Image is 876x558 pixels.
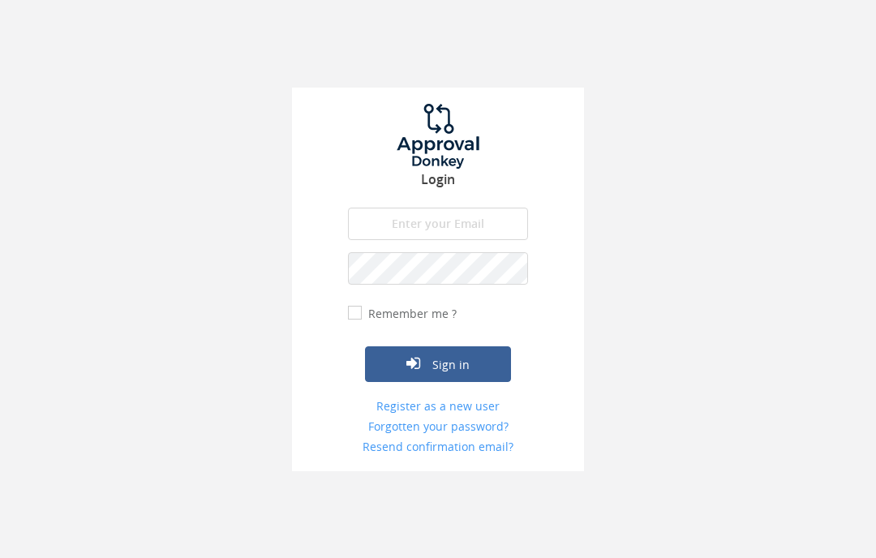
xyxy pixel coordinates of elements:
a: Resend confirmation email? [348,439,528,455]
a: Forgotten your password? [348,418,528,435]
h3: Login [292,173,584,187]
input: Enter your Email [348,208,528,240]
label: Remember me ? [364,306,457,322]
a: Register as a new user [348,398,528,414]
img: logo.png [377,104,499,169]
button: Sign in [365,346,511,382]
